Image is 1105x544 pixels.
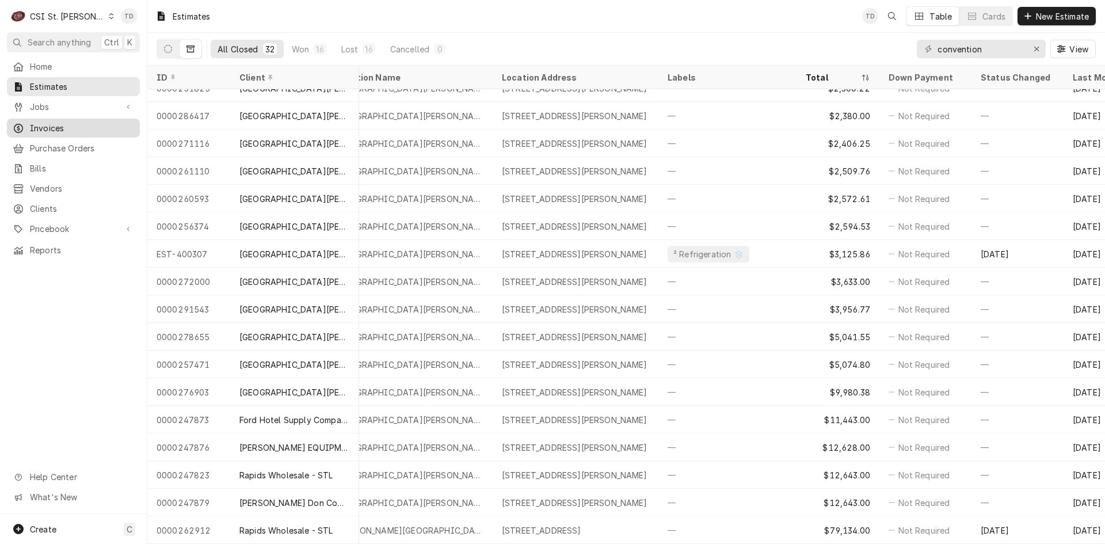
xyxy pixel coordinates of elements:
div: Labels [668,71,787,83]
div: — [971,406,1064,433]
div: $3,633.00 [797,268,879,295]
div: Not Required [879,351,971,378]
div: Not Required [879,461,971,489]
div: Not Required [879,489,971,516]
div: [GEOGRAPHIC_DATA][PERSON_NAME] [336,248,483,260]
div: [STREET_ADDRESS][PERSON_NAME] [502,220,647,233]
a: Go to What's New [7,488,140,507]
div: $79,134.00 [797,516,879,544]
div: $2,594.53 [797,212,879,240]
div: [STREET_ADDRESS][PERSON_NAME] [502,248,647,260]
div: — [658,157,797,185]
div: — [658,351,797,378]
button: New Estimate [1018,7,1096,25]
div: 0000276903 [147,378,230,406]
div: $2,509.76 [797,157,879,185]
div: [GEOGRAPHIC_DATA][PERSON_NAME] [239,138,350,150]
div: Not Required [879,378,971,406]
div: [GEOGRAPHIC_DATA][PERSON_NAME] [336,469,483,481]
div: — [658,378,797,406]
span: C [127,523,132,535]
div: 0000271116 [147,130,230,157]
div: [GEOGRAPHIC_DATA][PERSON_NAME] [239,165,350,177]
div: 32 [265,43,275,55]
div: — [971,433,1064,461]
div: [GEOGRAPHIC_DATA][PERSON_NAME] [239,359,350,371]
div: [STREET_ADDRESS][PERSON_NAME] [502,276,647,288]
div: [PERSON_NAME] EQUIPMENT [239,442,350,454]
div: 16 [365,43,372,55]
div: 0000256374 [147,212,230,240]
div: [GEOGRAPHIC_DATA][PERSON_NAME] [239,248,350,260]
div: — [658,212,797,240]
div: Tim Devereux's Avatar [862,8,878,24]
div: — [971,157,1064,185]
a: Home [7,57,140,76]
div: Not Required [879,102,971,130]
div: Not Required [879,516,971,544]
div: — [658,461,797,489]
a: Go to Jobs [7,97,140,116]
div: [GEOGRAPHIC_DATA][PERSON_NAME] [336,414,483,426]
div: — [658,268,797,295]
div: — [971,489,1064,516]
a: Reports [7,241,140,260]
span: K [127,36,132,48]
div: [GEOGRAPHIC_DATA][PERSON_NAME] [336,331,483,343]
div: Location Name [336,71,481,83]
div: CSI St. Louis's Avatar [10,8,26,24]
div: [GEOGRAPHIC_DATA][PERSON_NAME] [336,165,483,177]
div: — [971,295,1064,323]
div: Status Changed [981,71,1054,83]
div: [PERSON_NAME] Don Company [239,497,350,509]
span: Clients [30,203,134,215]
div: — [971,212,1064,240]
div: — [658,516,797,544]
button: Search anythingCtrlK [7,32,140,52]
div: — [658,130,797,157]
div: Location Address [502,71,647,83]
div: Not Required [879,240,971,268]
div: [GEOGRAPHIC_DATA][PERSON_NAME] [239,303,350,315]
div: Not Required [879,268,971,295]
div: [GEOGRAPHIC_DATA][PERSON_NAME] [336,442,483,454]
div: [GEOGRAPHIC_DATA][PERSON_NAME] [336,276,483,288]
span: Home [30,60,134,73]
div: 0000247873 [147,406,230,433]
div: [GEOGRAPHIC_DATA][PERSON_NAME] [336,110,483,122]
div: [STREET_ADDRESS][PERSON_NAME] [502,303,647,315]
div: Not Required [879,295,971,323]
div: — [971,268,1064,295]
div: $3,956.77 [797,295,879,323]
div: — [658,185,797,212]
div: [PERSON_NAME][GEOGRAPHIC_DATA] [336,524,483,537]
div: $2,572.61 [797,185,879,212]
div: 0 [436,43,443,55]
div: [STREET_ADDRESS][PERSON_NAME] [502,138,647,150]
div: [GEOGRAPHIC_DATA][PERSON_NAME] [239,193,350,205]
span: Ctrl [104,36,119,48]
div: Ford Hotel Supply Company [239,414,350,426]
div: [STREET_ADDRESS][PERSON_NAME] [502,414,647,426]
span: Pricebook [30,223,117,235]
div: — [971,323,1064,351]
div: Not Required [879,323,971,351]
div: TD [121,8,137,24]
span: What's New [30,491,133,503]
div: [STREET_ADDRESS][PERSON_NAME] [502,193,647,205]
div: $2,380.00 [797,102,879,130]
button: Open search [883,7,901,25]
div: Not Required [879,130,971,157]
div: ID [157,71,219,83]
input: Keyword search [938,40,1024,58]
div: — [971,461,1064,489]
button: View [1050,40,1096,58]
div: 0000247876 [147,433,230,461]
div: $2,406.25 [797,130,879,157]
div: — [658,102,797,130]
div: [DATE] [971,240,1064,268]
span: Estimates [30,81,134,93]
div: 0000291543 [147,295,230,323]
span: View [1067,43,1091,55]
div: [GEOGRAPHIC_DATA][PERSON_NAME] [336,193,483,205]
